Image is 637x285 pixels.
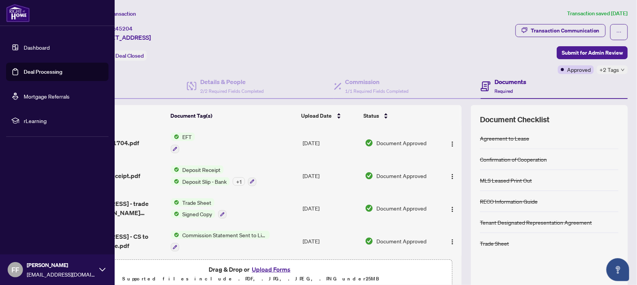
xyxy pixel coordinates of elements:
[171,177,179,186] img: Status Icon
[365,139,373,147] img: Document Status
[365,237,373,245] img: Document Status
[449,206,455,212] img: Logo
[567,65,591,74] span: Approved
[480,218,592,227] div: Tenant Designated Representation Agreement
[171,210,179,218] img: Status Icon
[600,65,619,74] span: +2 Tags
[171,165,179,174] img: Status Icon
[376,204,426,212] span: Document Approved
[480,176,532,185] div: MLS Leased Print Out
[449,239,455,245] img: Logo
[480,155,547,164] div: Confirmation of Cooperation
[446,170,459,182] button: Logo
[171,231,270,251] button: Status IconCommission Statement Sent to Listing Brokerage
[562,47,623,59] span: Submit for Admin Review
[300,192,362,225] td: [DATE]
[179,133,195,141] span: EFT
[300,159,362,192] td: [DATE]
[179,198,214,207] span: Trade Sheet
[298,105,360,126] th: Upload Date
[24,93,70,100] a: Mortgage Referrals
[446,235,459,247] button: Logo
[27,270,96,279] span: [EMAIL_ADDRESS][DOMAIN_NAME]
[95,10,136,17] span: View Transaction
[171,231,179,239] img: Status Icon
[300,126,362,159] td: [DATE]
[171,133,195,153] button: Status IconEFT
[11,264,19,275] span: FF
[301,112,332,120] span: Upload Date
[167,105,298,126] th: Document Tag(s)
[70,232,165,250] span: [STREET_ADDRESS] - CS to listing brokerage.pdf
[179,231,270,239] span: Commission Statement Sent to Listing Brokerage
[449,173,455,180] img: Logo
[70,199,165,217] span: [STREET_ADDRESS] - trade sheet - [PERSON_NAME] signed.pdf
[345,77,409,86] h4: Commission
[494,88,513,94] span: Required
[24,44,50,51] a: Dashboard
[345,88,409,94] span: 1/1 Required Fields Completed
[621,68,625,72] span: down
[531,24,600,37] div: Transaction Communication
[95,50,147,61] div: Status:
[480,197,538,206] div: RECO Information Guide
[606,258,629,281] button: Open asap
[209,264,293,274] span: Drag & Drop or
[446,202,459,214] button: Logo
[24,117,103,125] span: rLearning
[67,105,168,126] th: (8) File Name
[300,225,362,257] td: [DATE]
[250,264,293,274] button: Upload Forms
[363,112,379,120] span: Status
[446,137,459,149] button: Logo
[179,210,215,218] span: Signed Copy
[171,133,179,141] img: Status Icon
[480,114,549,125] span: Document Checklist
[365,172,373,180] img: Document Status
[115,25,133,32] span: 45204
[616,29,622,35] span: ellipsis
[376,172,426,180] span: Document Approved
[171,165,256,186] button: Status IconDeposit ReceiptStatus IconDeposit Slip - Bank+1
[567,9,628,18] article: Transaction saved [DATE]
[480,134,529,142] div: Agreement to Lease
[27,261,96,269] span: [PERSON_NAME]
[6,4,30,22] img: logo
[365,204,373,212] img: Document Status
[179,165,224,174] span: Deposit Receipt
[24,68,62,75] a: Deal Processing
[200,77,264,86] h4: Details & People
[54,274,447,283] p: Supported files include .PDF, .JPG, .JPEG, .PNG under 25 MB
[171,198,179,207] img: Status Icon
[515,24,606,37] button: Transaction Communication
[233,177,245,186] div: + 1
[179,177,230,186] span: Deposit Slip - Bank
[376,237,426,245] span: Document Approved
[449,141,455,147] img: Logo
[376,139,426,147] span: Document Approved
[95,33,151,42] span: [STREET_ADDRESS]
[360,105,438,126] th: Status
[480,239,509,248] div: Trade Sheet
[200,88,264,94] span: 2/2 Required Fields Completed
[494,77,526,86] h4: Documents
[115,52,144,59] span: Deal Closed
[171,198,227,219] button: Status IconTrade SheetStatus IconSigned Copy
[557,46,628,59] button: Submit for Admin Review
